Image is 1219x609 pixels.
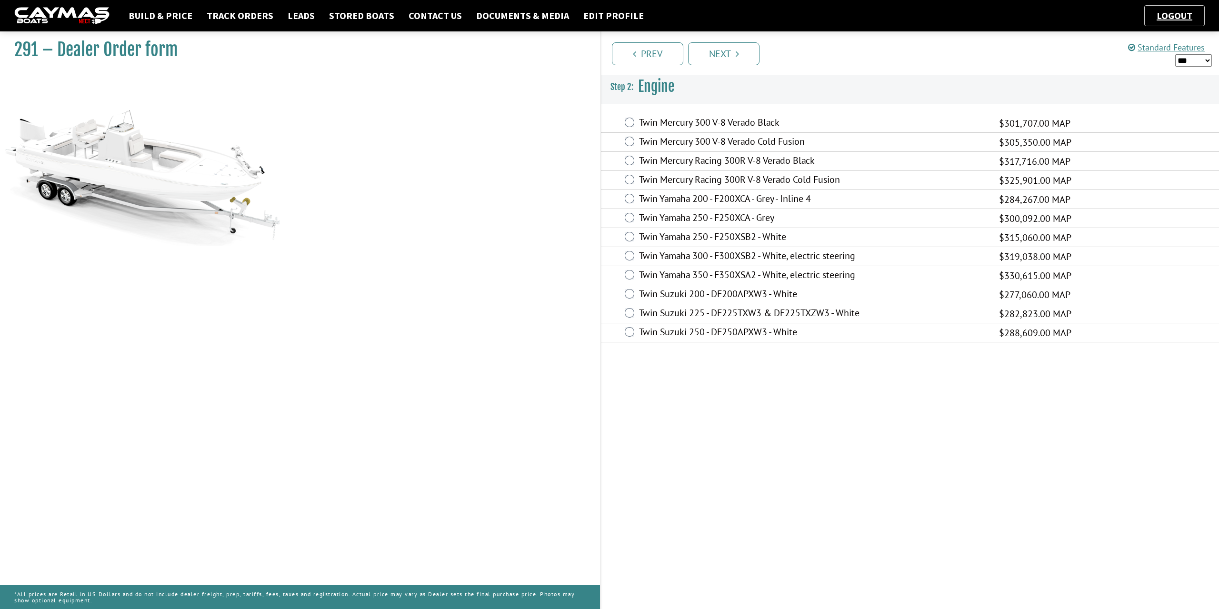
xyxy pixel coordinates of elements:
[1152,10,1197,21] a: Logout
[14,39,576,60] h1: 291 – Dealer Order form
[999,269,1071,283] span: $330,615.00 MAP
[639,269,987,283] label: Twin Yamaha 350 - F350XSA2 - White, electric steering
[124,10,197,22] a: Build & Price
[639,174,987,188] label: Twin Mercury Racing 300R V-8 Verado Cold Fusion
[999,154,1070,169] span: $317,716.00 MAP
[612,42,683,65] a: Prev
[639,155,987,169] label: Twin Mercury Racing 300R V-8 Verado Black
[999,211,1071,226] span: $300,092.00 MAP
[999,192,1070,207] span: $284,267.00 MAP
[639,231,987,245] label: Twin Yamaha 250 - F250XSB2 - White
[324,10,399,22] a: Stored Boats
[639,288,987,302] label: Twin Suzuki 200 - DF200APXW3 - White
[999,250,1071,264] span: $319,038.00 MAP
[609,41,1219,65] ul: Pagination
[471,10,574,22] a: Documents & Media
[404,10,467,22] a: Contact Us
[283,10,320,22] a: Leads
[999,173,1071,188] span: $325,901.00 MAP
[999,288,1070,302] span: $277,060.00 MAP
[639,307,987,321] label: Twin Suzuki 225 - DF225TXW3 & DF225TXZW3 - White
[14,586,586,608] p: *All prices are Retail in US Dollars and do not include dealer freight, prep, tariffs, fees, taxe...
[688,42,759,65] a: Next
[639,136,987,150] label: Twin Mercury 300 V-8 Verado Cold Fusion
[999,230,1071,245] span: $315,060.00 MAP
[639,250,987,264] label: Twin Yamaha 300 - F300XSB2 - White, electric steering
[639,193,987,207] label: Twin Yamaha 200 - F200XCA - Grey - Inline 4
[14,7,110,25] img: caymas-dealer-connect-2ed40d3bc7270c1d8d7ffb4b79bf05adc795679939227970def78ec6f6c03838.gif
[999,135,1071,150] span: $305,350.00 MAP
[1128,42,1205,53] a: Standard Features
[639,117,987,130] label: Twin Mercury 300 V-8 Verado Black
[601,69,1219,104] h3: Engine
[639,326,987,340] label: Twin Suzuki 250 - DF250APXW3 - White
[999,326,1071,340] span: $288,609.00 MAP
[639,212,987,226] label: Twin Yamaha 250 - F250XCA - Grey
[579,10,649,22] a: Edit Profile
[999,116,1070,130] span: $301,707.00 MAP
[999,307,1071,321] span: $282,823.00 MAP
[202,10,278,22] a: Track Orders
